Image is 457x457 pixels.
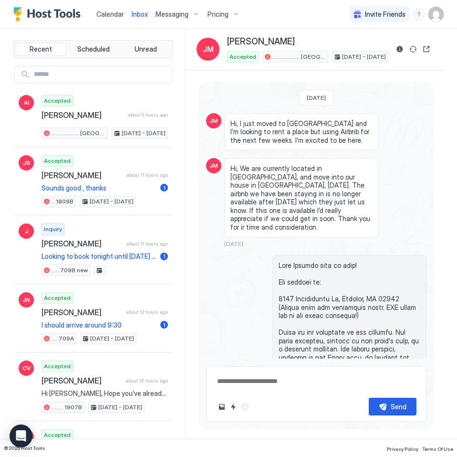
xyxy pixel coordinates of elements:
span: AI [24,98,29,107]
a: Privacy Policy [387,443,418,453]
span: Accepted [44,96,71,105]
span: ................... [GEOGRAPHIC_DATA] [52,129,105,138]
span: [PERSON_NAME] [42,110,124,120]
span: Hi, I just moved to [GEOGRAPHIC_DATA] and I’m looking to rent a place but using Airbnb for the ne... [230,119,372,145]
span: [PERSON_NAME] [42,239,123,248]
span: Accepted [44,157,71,165]
span: Messaging [156,10,188,19]
div: tab-group [13,40,173,58]
span: Looking to book tonight until [DATE] but I may have to extend one additional do to work meeting. ... [42,252,156,261]
span: JS [23,159,30,167]
button: Unread [120,43,171,56]
span: Privacy Policy [387,446,418,452]
span: [PERSON_NAME] [42,308,122,317]
button: Recent [16,43,66,56]
div: Open Intercom Messenger [10,425,32,447]
span: about 6 hours ago [128,112,168,118]
span: [DATE] - [DATE] [90,334,134,343]
span: I should arrive around 9:30 [42,321,156,329]
span: J [25,227,28,235]
a: Calendar [96,9,124,19]
span: 1 [163,184,166,191]
span: about 11 hours ago [126,172,168,178]
a: Terms Of Use [422,443,453,453]
button: Open reservation [421,43,432,55]
span: [DATE] - [DATE] [122,129,166,138]
span: Hi, We are currently located in [GEOGRAPHIC_DATA], and move into our house in [GEOGRAPHIC_DATA], ... [230,164,372,231]
span: [PERSON_NAME] [42,376,122,385]
span: [DATE] - [DATE] [90,197,134,206]
span: Sounds good , thanks [42,184,156,192]
span: 1 [163,253,166,260]
div: Send [391,402,406,412]
div: User profile [428,7,444,22]
span: [DATE] [224,240,243,247]
span: [PERSON_NAME] [227,36,295,47]
button: Scheduled [68,43,119,56]
button: Send [369,398,416,415]
span: Accepted [44,362,71,371]
span: [PERSON_NAME] [42,170,123,180]
span: Calendar [96,10,124,18]
span: JM [209,117,218,125]
span: © 2025 Host Tools [4,445,45,451]
span: Invite Friends [365,10,405,19]
span: Scheduled [77,45,110,53]
span: Pricing [208,10,228,19]
span: Hi [PERSON_NAME], Hope you’ve already checked in or are just about to! Once you grab the key from... [42,389,168,398]
span: [DATE] [307,94,326,101]
span: ........ 1907B [52,403,82,412]
span: Inbox [132,10,148,18]
span: Accepted [44,431,71,439]
a: Host Tools Logo [13,7,85,21]
span: ................... [GEOGRAPHIC_DATA] [272,53,326,61]
span: Recent [30,45,52,53]
span: ..... 709B new [52,266,88,275]
button: Sync reservation [407,43,419,55]
span: 1 [163,321,166,329]
span: .... 709A [52,334,74,343]
span: JM [209,161,218,170]
span: JM [203,43,214,55]
span: Inquiry [44,225,62,234]
button: Reservation information [394,43,405,55]
span: CV [22,364,31,372]
button: Quick reply [228,401,239,413]
span: [DATE] - [DATE] [98,403,142,412]
span: about 11 hours ago [126,241,168,247]
button: Upload image [216,401,228,413]
span: about 15 hours ago [125,378,168,384]
div: menu [413,9,425,20]
span: Terms Of Use [422,446,453,452]
input: Input Field [30,66,172,83]
span: Unread [135,45,157,53]
span: [DATE] - [DATE] [342,53,386,61]
span: Accepted [44,294,71,302]
span: Accepted [229,53,256,61]
span: JN [22,296,30,304]
span: about 12 hours ago [126,309,168,315]
span: .. 1809B [52,197,73,206]
a: Inbox [132,9,148,19]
